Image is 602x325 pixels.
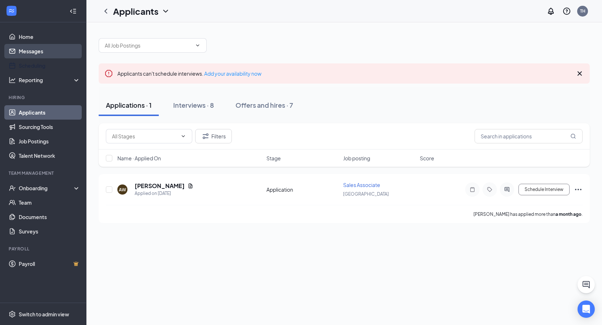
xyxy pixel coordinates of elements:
[562,7,571,15] svg: QuestionInfo
[105,41,192,49] input: All Job Postings
[473,211,583,217] p: [PERSON_NAME] has applied more than .
[19,257,80,271] a: PayrollCrown
[19,58,80,73] a: Scheduling
[119,187,126,193] div: AW
[19,224,80,239] a: Surveys
[195,129,232,143] button: Filter Filters
[343,182,380,188] span: Sales Associate
[9,76,16,84] svg: Analysis
[19,120,80,134] a: Sourcing Tools
[19,184,74,192] div: Onboarding
[503,187,511,192] svg: ActiveChat
[106,101,152,110] div: Applications · 1
[117,155,161,162] span: Name · Applied On
[113,5,158,17] h1: Applicants
[69,8,77,15] svg: Collapse
[578,300,595,318] div: Open Intercom Messenger
[180,133,186,139] svg: ChevronDown
[201,132,210,141] svg: Filter
[8,7,15,14] svg: WorkstreamLogo
[343,155,370,162] span: Job posting
[547,7,555,15] svg: Notifications
[161,7,170,15] svg: ChevronDown
[468,187,477,192] svg: Note
[420,155,434,162] span: Score
[9,170,79,176] div: Team Management
[102,7,110,15] svg: ChevronLeft
[135,182,185,190] h5: [PERSON_NAME]
[19,134,80,148] a: Job Postings
[485,187,494,192] svg: Tag
[266,155,281,162] span: Stage
[195,43,201,48] svg: ChevronDown
[266,186,339,193] div: Application
[578,276,595,293] button: ChatActive
[117,70,261,77] span: Applicants can't schedule interviews.
[580,8,585,14] div: TH
[188,183,193,189] svg: Document
[556,212,581,217] b: a month ago
[19,30,80,44] a: Home
[9,94,79,101] div: Hiring
[19,210,80,224] a: Documents
[19,76,81,84] div: Reporting
[135,190,193,197] div: Applied on [DATE]
[575,69,584,78] svg: Cross
[343,191,389,197] span: [GEOGRAPHIC_DATA]
[104,69,113,78] svg: Error
[235,101,293,110] div: Offers and hires · 7
[19,195,80,210] a: Team
[570,133,576,139] svg: MagnifyingGlass
[574,185,583,194] svg: Ellipses
[19,311,69,318] div: Switch to admin view
[112,132,178,140] input: All Stages
[204,70,261,77] a: Add your availability now
[19,44,80,58] a: Messages
[582,280,590,289] svg: ChatActive
[9,246,79,252] div: Payroll
[19,148,80,163] a: Talent Network
[518,184,570,195] button: Schedule Interview
[9,311,16,318] svg: Settings
[173,101,214,110] div: Interviews · 8
[475,129,583,143] input: Search in applications
[9,184,16,192] svg: UserCheck
[19,105,80,120] a: Applicants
